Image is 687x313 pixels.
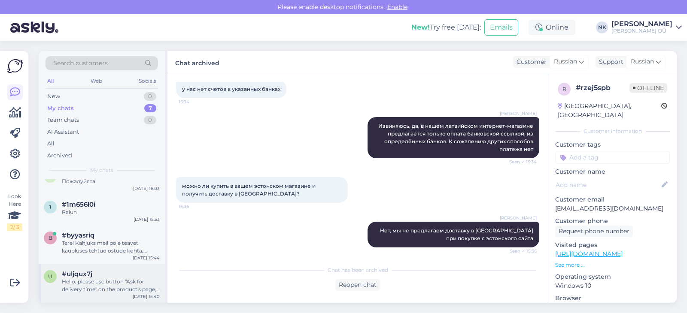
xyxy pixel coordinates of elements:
div: Request phone number [555,226,633,237]
div: Customer information [555,127,670,135]
div: Hello, please use button "Ask for delivery time" on the product's page, we will sent a request to... [62,278,160,293]
div: Archived [47,151,72,160]
span: [PERSON_NAME] [500,110,537,117]
div: Team chats [47,116,79,124]
div: My chats [47,104,74,113]
div: All [46,75,55,87]
b: New! [411,23,430,31]
div: [DATE] 15:40 [133,293,160,300]
span: Извиняюсь, да, в нашем латвийском интернет-магазине предлагается только оплата банковской ссылкой... [378,123,535,152]
div: [DATE] 15:44 [133,255,160,261]
div: 0 [144,116,156,124]
span: b [49,235,52,241]
div: Try free [DATE]: [411,22,481,33]
button: Emails [484,19,518,36]
span: 15:36 [179,203,211,210]
div: NK [596,21,608,33]
span: u [48,273,52,280]
span: 1 [49,204,51,210]
div: New [47,92,60,101]
div: Customer [513,57,547,66]
span: Seen ✓ 15:34 [505,159,537,165]
p: Customer phone [555,217,670,226]
div: [DATE] 15:53 [134,216,160,223]
p: Visited pages [555,241,670,250]
p: See more ... [555,261,670,269]
label: Chat archived [175,56,219,68]
div: Web [89,75,104,87]
div: Tere! Kahjuks meil pole teavet kaupluses tehtud ostude kohta, soovitan uurida otse poest: [URL][D... [62,239,160,255]
input: Add name [556,180,660,190]
div: Palun [62,208,160,216]
div: 7 [144,104,156,113]
span: [PERSON_NAME] [500,215,537,221]
span: Chat has been archived [328,266,388,274]
div: Support [596,57,623,66]
div: Look Here [7,193,22,231]
div: [PERSON_NAME] [611,21,672,27]
p: Customer email [555,195,670,204]
a: [URL][DOMAIN_NAME] [555,250,623,258]
div: Пожалуйста [62,178,160,185]
span: #1m656l0i [62,201,95,208]
div: [GEOGRAPHIC_DATA], [GEOGRAPHIC_DATA] [558,102,661,120]
span: Нет, мы не предлагаем доставку в [GEOGRAPHIC_DATA] при покупке с эстонского сайта [380,227,535,241]
span: 15:34 [179,99,211,105]
span: Offline [629,83,667,93]
div: [PERSON_NAME] OÜ [611,27,672,34]
div: Socials [137,75,158,87]
span: можно ли купить в вашем эстонском магазине и получить доставку в [GEOGRAPHIC_DATA]? [182,183,317,197]
div: All [47,139,55,148]
p: [EMAIL_ADDRESS][DOMAIN_NAME] [555,204,670,213]
div: 2 / 3 [7,223,22,231]
div: Reopen chat [335,279,380,291]
div: [DATE] 16:03 [133,185,160,192]
span: #byyasriq [62,232,94,239]
p: Customer tags [555,140,670,149]
p: Operating system [555,272,670,281]
p: Browser [555,294,670,303]
div: 0 [144,92,156,101]
input: Add a tag [555,151,670,164]
span: Search customers [53,59,108,68]
span: Enable [385,3,410,11]
span: Russian [554,57,577,66]
div: # rzej5spb [576,83,629,93]
span: #uljqux7j [62,270,92,278]
span: r [562,86,566,92]
div: Online [529,20,575,35]
span: My chats [90,166,113,174]
a: [PERSON_NAME][PERSON_NAME] OÜ [611,21,682,34]
span: Seen ✓ 15:36 [505,248,537,254]
p: Windows 10 [555,281,670,290]
img: Askly Logo [7,58,23,74]
span: Russian [631,57,654,66]
p: Customer name [555,167,670,176]
span: у нас нет счетов в указанных банках [182,86,280,92]
div: AI Assistant [47,128,79,136]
